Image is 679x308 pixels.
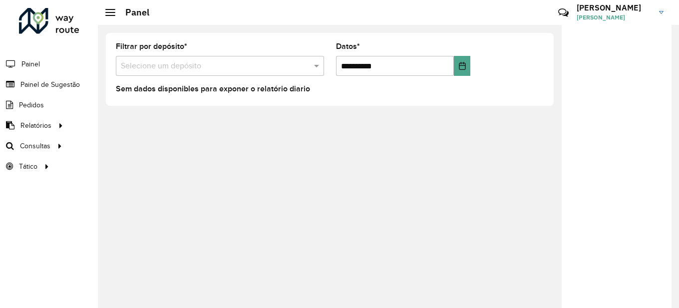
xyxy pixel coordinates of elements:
[21,60,40,68] font: Painel
[336,42,357,50] font: Datos
[20,142,50,150] font: Consultas
[20,81,80,88] font: Painel de Sugestão
[577,13,625,21] font: [PERSON_NAME]
[19,101,44,109] font: Pedidos
[19,163,37,170] font: Tático
[553,2,574,23] a: Contacto rápido
[125,6,149,18] font: Panel
[116,42,184,50] font: Filtrar por depósito
[454,56,470,76] button: Elija fecha
[116,84,310,93] font: Sem dados disponibles para exponer o relatório diario
[577,2,641,12] font: [PERSON_NAME]
[20,122,51,129] font: Relatórios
